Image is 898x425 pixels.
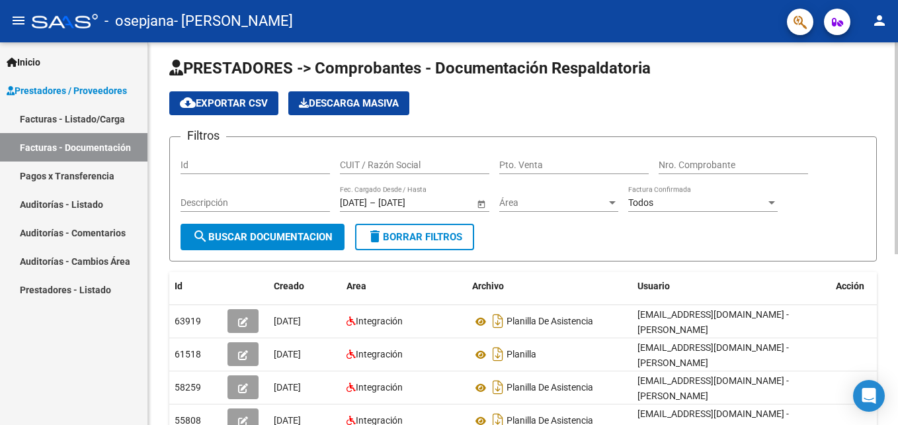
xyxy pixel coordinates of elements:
button: Exportar CSV [169,91,278,115]
span: Inicio [7,55,40,70]
i: Descargar documento [489,310,507,332]
span: PRESTADORES -> Comprobantes - Documentación Respaldatoria [169,59,651,77]
mat-icon: menu [11,13,26,28]
span: [DATE] [274,316,301,326]
input: Fecha fin [378,197,443,209]
span: Todos [628,197,653,208]
span: Integración [356,316,403,326]
mat-icon: cloud_download [180,95,196,111]
datatable-header-cell: Usuario [632,272,831,301]
span: Area [347,281,366,291]
span: Borrar Filtros [367,231,462,243]
span: [EMAIL_ADDRESS][DOMAIN_NAME] - [PERSON_NAME] [637,375,789,401]
i: Descargar documento [489,377,507,398]
span: Creado [274,281,304,291]
span: - osepjana [104,7,174,36]
datatable-header-cell: Acción [831,272,897,301]
button: Borrar Filtros [355,224,474,250]
button: Buscar Documentacion [181,224,345,250]
span: – [370,197,376,209]
span: Usuario [637,281,670,291]
i: Descargar documento [489,344,507,365]
span: Buscar Documentacion [192,231,333,243]
span: [DATE] [274,382,301,393]
span: Integración [356,349,403,359]
button: Descarga Masiva [288,91,409,115]
span: Planilla De Asistencia [507,316,593,327]
mat-icon: person [872,13,887,28]
datatable-header-cell: Creado [268,272,341,301]
div: Open Intercom Messenger [853,380,885,412]
app-download-masive: Descarga masiva de comprobantes (adjuntos) [288,91,409,115]
mat-icon: delete [367,228,383,244]
mat-icon: search [192,228,208,244]
span: 61518 [175,349,201,359]
span: Id [175,281,183,291]
span: Área [499,197,606,209]
span: Planilla [507,350,536,360]
datatable-header-cell: Area [341,272,467,301]
input: Fecha inicio [340,197,367,209]
span: Descarga Masiva [299,97,399,109]
button: Open calendar [474,197,488,211]
datatable-header-cell: Archivo [467,272,632,301]
span: Prestadores / Proveedores [7,83,127,98]
span: [EMAIL_ADDRESS][DOMAIN_NAME] - [PERSON_NAME] [637,342,789,368]
span: - [PERSON_NAME] [174,7,293,36]
span: 63919 [175,316,201,326]
span: Exportar CSV [180,97,268,109]
span: Archivo [472,281,504,291]
h3: Filtros [181,126,226,145]
span: 58259 [175,382,201,393]
span: [DATE] [274,349,301,359]
datatable-header-cell: Id [169,272,222,301]
span: Planilla De Asistencia [507,383,593,393]
span: [EMAIL_ADDRESS][DOMAIN_NAME] - [PERSON_NAME] [637,309,789,335]
span: Integración [356,382,403,393]
span: Acción [836,281,864,291]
